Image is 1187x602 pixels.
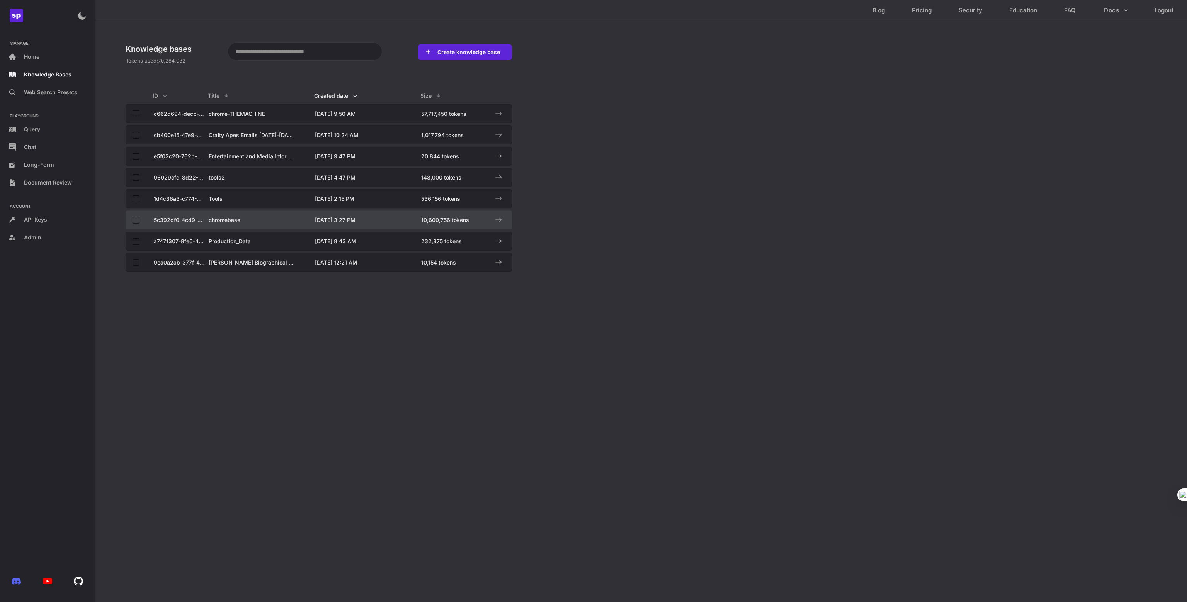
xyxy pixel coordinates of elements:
[24,161,54,168] span: Long-Form
[1064,7,1076,18] p: FAQ
[421,153,472,159] p: 20,844 tokens
[24,234,41,241] p: Admin
[209,132,294,138] p: Crafty Apes Emails [DATE]-[DATE]
[153,92,158,99] p: ID
[315,217,400,223] p: [DATE] 3:27 PM
[421,259,472,266] p: 10,154 tokens
[154,259,205,266] p: 9ea0a2ab-377f-4af6
[315,153,400,159] p: [DATE] 9:47 PM
[421,217,472,223] p: 10,600,756 tokens
[209,153,294,159] p: Entertainment and Media Information
[420,92,432,99] p: Size
[24,216,47,223] p: API Keys
[154,110,205,117] p: c662d694-decb-4fbf
[24,89,77,95] p: Web Search Presets
[421,174,472,181] p: 148,000 tokens
[4,113,91,119] p: PLAYGROUND
[208,92,219,99] p: Title
[1009,7,1037,18] p: Education
[1155,7,1173,18] p: Logout
[154,153,205,159] p: e5f02c20-762b-4978
[154,195,205,202] p: 1d4c36a3-c774-406a
[315,238,400,244] p: [DATE] 8:43 AM
[209,217,294,223] p: chromebase
[959,7,982,18] p: Security
[421,132,472,138] p: 1,017,794 tokens
[314,92,348,99] p: Created date
[154,238,205,244] p: a7471307-8fe6-4a39
[154,132,205,138] p: cb400e15-47e9-4bc4
[24,53,39,60] p: Home
[12,578,21,585] img: bnu8aOQAAAABJRU5ErkJggg==
[24,71,71,78] p: Knowledge Bases
[1101,3,1131,18] button: more
[315,132,400,138] p: [DATE] 10:24 AM
[421,238,472,244] p: 232,875 tokens
[126,44,192,54] p: Knowledge bases
[126,58,192,64] p: Tokens used: 70,284,032
[209,110,294,117] p: chrome-THEMACHINE
[4,203,91,209] p: ACCOUNT
[209,174,294,181] p: tools2
[315,110,400,117] p: [DATE] 9:50 AM
[209,195,294,202] p: Tools
[209,259,294,266] p: [PERSON_NAME] Biographical Data
[154,217,205,223] p: 5c392df0-4cd9-4341
[24,179,72,186] span: Document Review
[315,174,400,181] p: [DATE] 4:47 PM
[315,195,400,202] p: [DATE] 2:15 PM
[24,144,36,150] p: Chat
[24,126,40,132] p: Query
[154,174,205,181] p: 96029cfd-8d22-46be
[74,577,83,586] img: 6MBzwQAAAABJRU5ErkJggg==
[43,578,52,585] img: N39bNTixw8P4fi+M93mRMZHgAAAAASUVORK5CYII=
[4,41,91,46] p: MANAGE
[435,48,502,56] button: Create knowledge base
[209,238,294,244] p: Production_Data
[315,259,400,266] p: [DATE] 12:21 AM
[421,110,472,117] p: 57,717,450 tokens
[872,7,885,18] p: Blog
[421,195,472,202] p: 536,156 tokens
[10,9,23,22] img: z8lAhOqrsAAAAASUVORK5CYII=
[912,7,932,18] p: Pricing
